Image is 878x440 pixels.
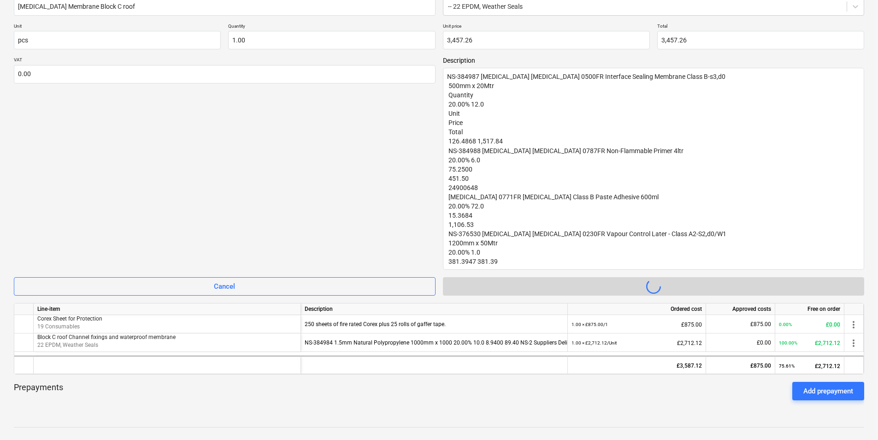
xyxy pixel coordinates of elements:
div: £875.00 [710,315,771,333]
textarea: NS-384987 [MEDICAL_DATA] [MEDICAL_DATA] 0500FR Interface Sealing Membrane Class B-s3,d0 500mm x 2... [443,68,865,270]
div: £0.00 [710,333,771,352]
small: 75.61% [779,363,795,369]
p: Unit [14,23,221,31]
small: 0.00% [779,322,792,327]
div: £3,587.12 [572,357,702,375]
small: 1.00 × £875.00 / 1 [572,322,608,327]
div: NS-384984 1.5mm Natural Polypropylene 1000mm x 1000 20.00% 10.0 8.9400 89.40 NS-2 Suppliers Deliv... [305,333,564,352]
span: Description [443,57,865,64]
small: 100.00% [779,340,797,345]
span: 19 Consumables [37,324,80,330]
p: VAT [14,57,436,65]
div: Description [301,303,568,315]
div: Add prepayment [803,385,853,397]
p: Prepayments [14,382,63,400]
span: Corex Sheet for Protection [37,315,102,322]
div: £2,712.12 [779,333,840,352]
div: £2,712.12 [779,357,840,375]
p: Total [657,23,864,31]
button: Add prepayment [792,382,864,400]
p: Quantity [228,23,435,31]
span: more_vert [848,338,859,349]
div: £2,712.12 [572,333,702,352]
span: more_vert [848,319,859,330]
small: 1.00 × £2,712.12 / Unit [572,340,617,345]
iframe: Chat Widget [832,396,878,440]
span: 22 EPDM, Weather Seals [37,342,98,349]
div: Free on order [775,303,844,315]
div: Ordered cost [568,303,706,315]
div: £0.00 [779,315,840,334]
button: Cancel [14,277,436,296]
div: 250 sheets of fire rated Corex plus 25 rolls of gaffer tape. [305,315,564,333]
div: Approved costs [706,303,775,315]
div: £875.00 [710,357,771,375]
span: Block C roof Channel fixings and waterproof membrane [37,334,176,340]
div: Line-item [34,303,301,315]
div: £875.00 [572,315,702,334]
p: Unit price [443,23,650,31]
div: Cancel [214,280,235,292]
